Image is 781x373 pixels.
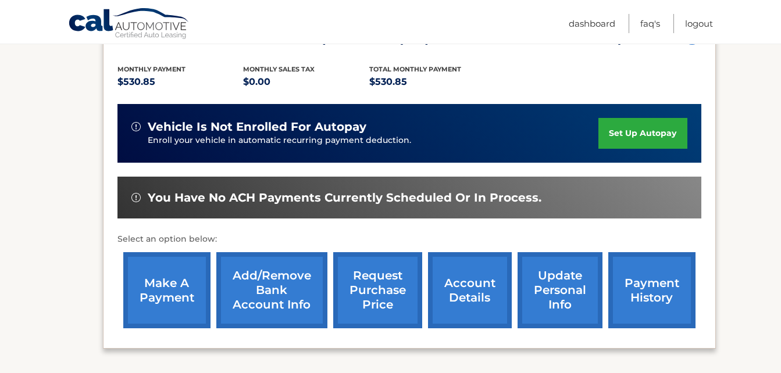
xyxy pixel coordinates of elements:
span: Monthly Payment [117,65,186,73]
a: Logout [685,14,713,33]
a: payment history [608,252,696,328]
a: FAQ's [640,14,660,33]
a: set up autopay [598,118,687,149]
a: Add/Remove bank account info [216,252,327,328]
a: make a payment [123,252,211,328]
span: vehicle is not enrolled for autopay [148,120,366,134]
img: alert-white.svg [131,193,141,202]
p: Select an option below: [117,232,701,246]
p: Enroll your vehicle in automatic recurring payment deduction. [148,134,599,147]
p: $530.85 [369,74,495,90]
span: You have no ACH payments currently scheduled or in process. [148,191,541,205]
p: $0.00 [243,74,369,90]
a: Cal Automotive [68,8,190,41]
img: alert-white.svg [131,122,141,131]
span: Monthly sales Tax [243,65,315,73]
a: Dashboard [569,14,615,33]
p: $530.85 [117,74,244,90]
a: request purchase price [333,252,422,328]
a: update personal info [518,252,602,328]
a: account details [428,252,512,328]
span: Total Monthly Payment [369,65,461,73]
